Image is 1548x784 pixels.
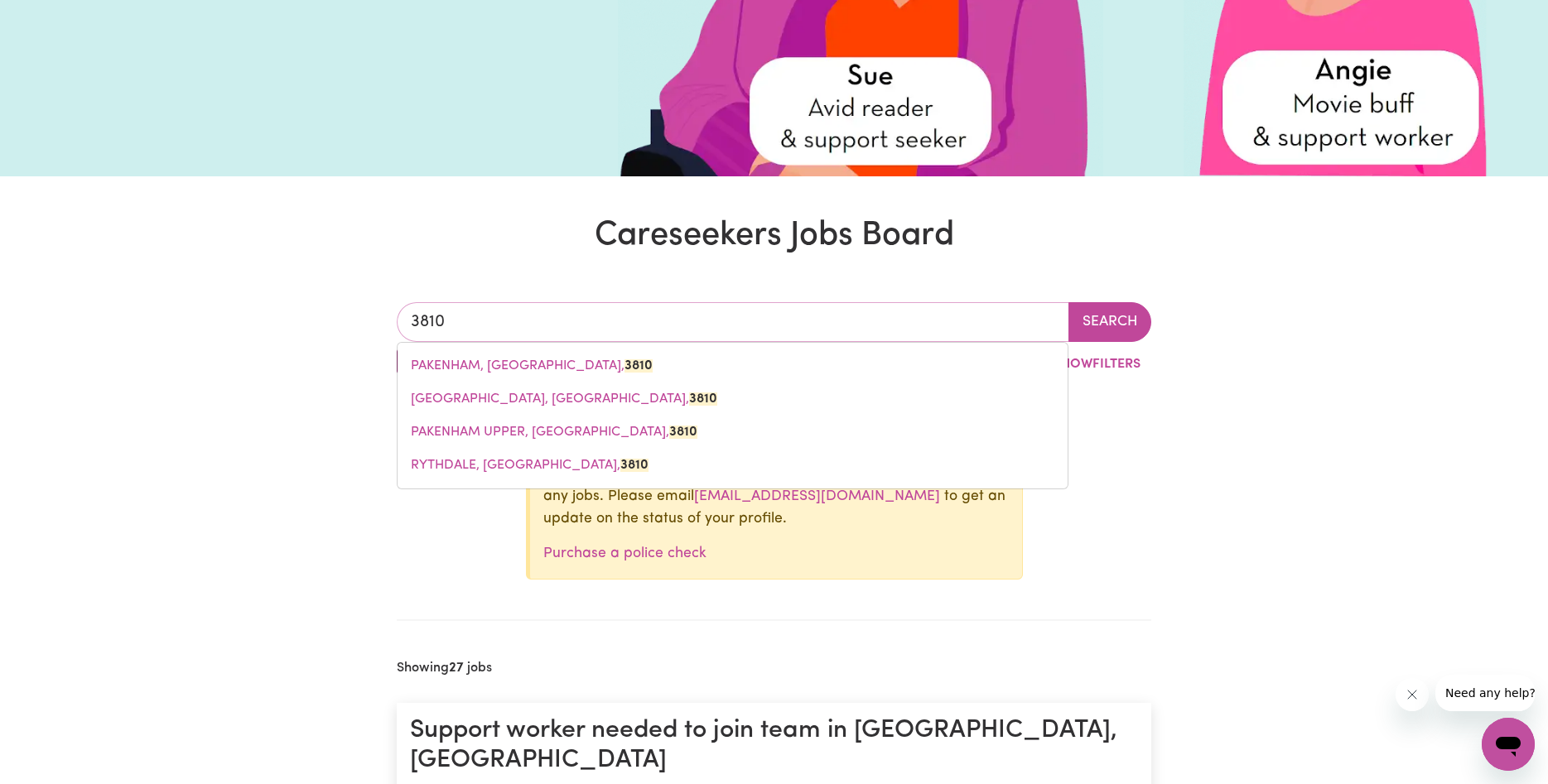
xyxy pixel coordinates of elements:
[411,392,717,406] span: [GEOGRAPHIC_DATA], [GEOGRAPHIC_DATA],
[1482,718,1535,771] iframe: Button to launch messaging window
[398,416,1068,449] a: PAKENHAM UPPER, Victoria, 3810
[397,342,1068,489] div: menu-options
[1054,358,1092,371] span: Show
[543,546,706,560] a: Purchase a police check
[10,12,100,25] span: Need any help?
[689,392,717,406] mark: 3810
[449,661,464,675] b: 27
[398,382,1068,416] a: PAKENHAM SOUTH, Victoria, 3810
[398,349,1068,382] a: PAKENHAM, Victoria, 3810
[694,489,940,503] a: [EMAIL_ADDRESS][DOMAIN_NAME]
[1068,302,1151,342] button: Search
[625,359,653,373] mark: 3810
[411,359,653,373] span: PAKENHAM, [GEOGRAPHIC_DATA],
[398,449,1068,482] a: RYTHDALE, Victoria, 3810
[411,426,697,439] span: PAKENHAM UPPER, [GEOGRAPHIC_DATA],
[620,459,649,472] mark: 3810
[397,302,1069,342] input: Enter a suburb or postcode
[543,464,1009,530] p: Your profile is currently not active, so you are unable to apply for any jobs. Please email to ge...
[669,426,697,439] mark: 3810
[397,661,492,676] h2: Showing jobs
[410,716,1138,777] h1: Support worker needed to join team in [GEOGRAPHIC_DATA], [GEOGRAPHIC_DATA]
[1396,678,1429,711] iframe: Close message
[1435,675,1535,711] iframe: Message from company
[1023,349,1151,380] button: ShowFilters
[411,459,649,472] span: RYTHDALE, [GEOGRAPHIC_DATA],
